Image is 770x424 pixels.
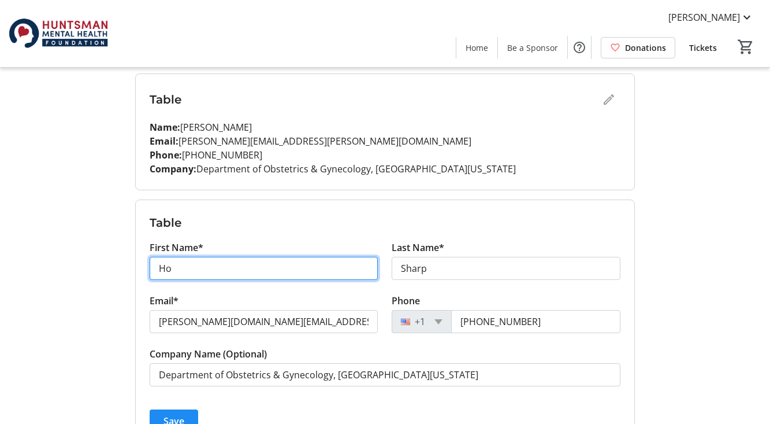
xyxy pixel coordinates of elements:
img: Huntsman Mental Health Foundation's Logo [7,5,110,62]
label: First Name* [150,241,203,255]
span: Home [466,42,488,54]
label: Company Name (Optional) [150,347,267,361]
button: Cart [735,36,756,57]
button: Help [568,36,591,59]
strong: Phone: [150,149,182,161]
label: Last Name* [392,241,444,255]
strong: Company: [150,163,196,175]
label: Phone [392,294,420,308]
span: Donations [625,42,666,54]
p: [PHONE_NUMBER] [150,148,620,162]
span: Be a Sponsor [507,42,558,54]
h3: Table [150,214,620,231]
p: [PERSON_NAME] [150,120,620,134]
h3: Table [150,91,597,108]
span: [PERSON_NAME] [668,10,740,24]
p: Department of Obstetrics & Gynecology, [GEOGRAPHIC_DATA][US_STATE] [150,162,620,176]
span: Tickets [689,42,717,54]
a: Be a Sponsor [498,37,567,58]
a: Donations [601,37,675,58]
button: [PERSON_NAME] [659,8,763,27]
a: Home [456,37,497,58]
strong: Email: [150,135,178,148]
a: Tickets [680,37,726,58]
label: Email* [150,294,178,308]
p: [PERSON_NAME][EMAIL_ADDRESS][PERSON_NAME][DOMAIN_NAME] [150,134,620,148]
strong: Name: [150,121,180,134]
input: (201) 555-0123 [451,310,620,333]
